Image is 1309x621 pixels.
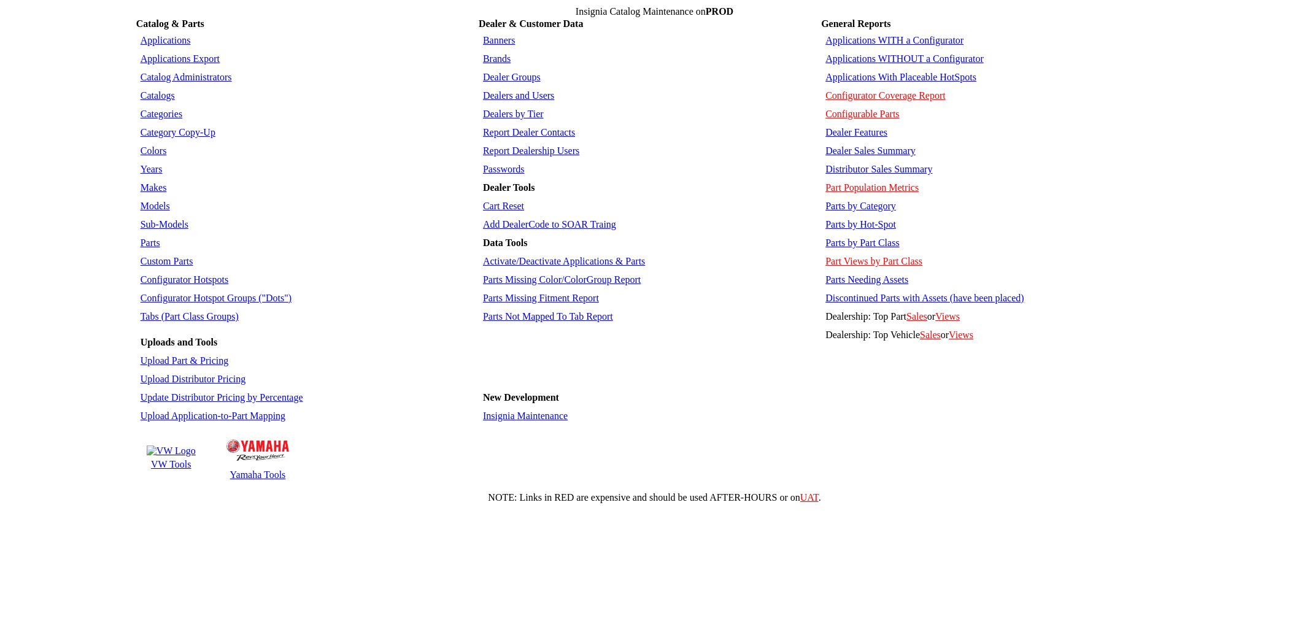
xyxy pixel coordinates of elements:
a: Parts Not Mapped To Tab Report [483,311,613,322]
a: VW Logo VW Tools [145,444,198,472]
a: Applications WITHOUT a Configurator [825,53,984,64]
a: Upload Application-to-Part Mapping [141,411,285,421]
a: Dealers by Tier [483,109,544,119]
a: Sales [906,311,927,322]
a: Parts by Hot-Spot [825,219,896,229]
a: Parts [141,237,160,248]
a: UAT [800,492,819,503]
a: Parts Missing Color/ColorGroup Report [483,274,641,285]
img: Yamaha Logo [226,439,289,461]
b: New Development [483,392,559,403]
a: Applications WITH a Configurator [825,35,963,45]
a: Banners [483,35,515,45]
a: Cart Reset [483,201,524,211]
a: Catalogs [141,90,175,101]
a: Upload Distributor Pricing [141,374,246,384]
b: Catalog & Parts [136,18,204,29]
a: Sub-Models [141,219,188,229]
a: Parts Missing Fitment Report [483,293,599,303]
a: Configurator Hotspots [141,274,229,285]
a: Makes [141,182,167,193]
a: Parts by Part Class [825,237,899,248]
a: Dealers and Users [483,90,554,101]
a: Applications [141,35,191,45]
a: Dealer Groups [483,72,541,82]
a: Report Dealer Contacts [483,127,575,137]
a: Brands [483,53,511,64]
a: Activate/Deactivate Applications & Parts [483,256,645,266]
a: Distributor Sales Summary [825,164,932,174]
a: Views [949,330,973,340]
a: Discontinued Parts with Assets (have been placed) [825,293,1024,303]
a: Configurable Parts [825,109,899,119]
a: Models [141,201,170,211]
b: Data Tools [483,237,527,248]
td: Yamaha Tools [226,469,290,481]
a: Colors [141,145,167,156]
a: Dealer Features [825,127,887,137]
b: General Reports [821,18,890,29]
a: Applications With Placeable HotSpots [825,72,976,82]
a: Configurator Coverage Report [825,90,946,101]
a: Tabs (Part Class Groups) [141,311,239,322]
b: Dealer Tools [483,182,535,193]
a: Views [935,311,960,322]
a: Dealer Sales Summary [825,145,916,156]
img: VW Logo [147,445,196,457]
a: Catalog Administrators [141,72,232,82]
a: Insignia Maintenance [483,411,568,421]
td: Dealership: Top Part or [822,308,1172,325]
a: Custom Parts [141,256,193,266]
a: Update Distributor Pricing by Percentage [141,392,303,403]
td: VW Tools [146,458,196,471]
b: Dealer & Customer Data [479,18,583,29]
a: Upload Part & Pricing [141,355,229,366]
a: Categories [141,109,182,119]
a: Applications Export [141,53,220,64]
a: Part Views by Part Class [825,256,922,266]
td: Insignia Catalog Maintenance on [136,6,1173,17]
span: PROD [706,6,733,17]
a: Parts by Category [825,201,896,211]
a: Parts Needing Assets [825,274,908,285]
a: Category Copy-Up [141,127,215,137]
div: NOTE: Links in RED are expensive and should be used AFTER-HOURS or on . [5,492,1304,503]
a: Passwords [483,164,525,174]
b: Uploads and Tools [141,337,217,347]
a: Yamaha Logo Yamaha Tools [225,433,291,482]
a: Add DealerCode to SOAR Traing [483,219,616,229]
a: Part Population Metrics [825,182,919,193]
a: Sales [920,330,941,340]
a: Years [141,164,163,174]
td: Dealership: Top Vehicle or [822,326,1172,344]
a: Configurator Hotspot Groups ("Dots") [141,293,292,303]
a: Report Dealership Users [483,145,579,156]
